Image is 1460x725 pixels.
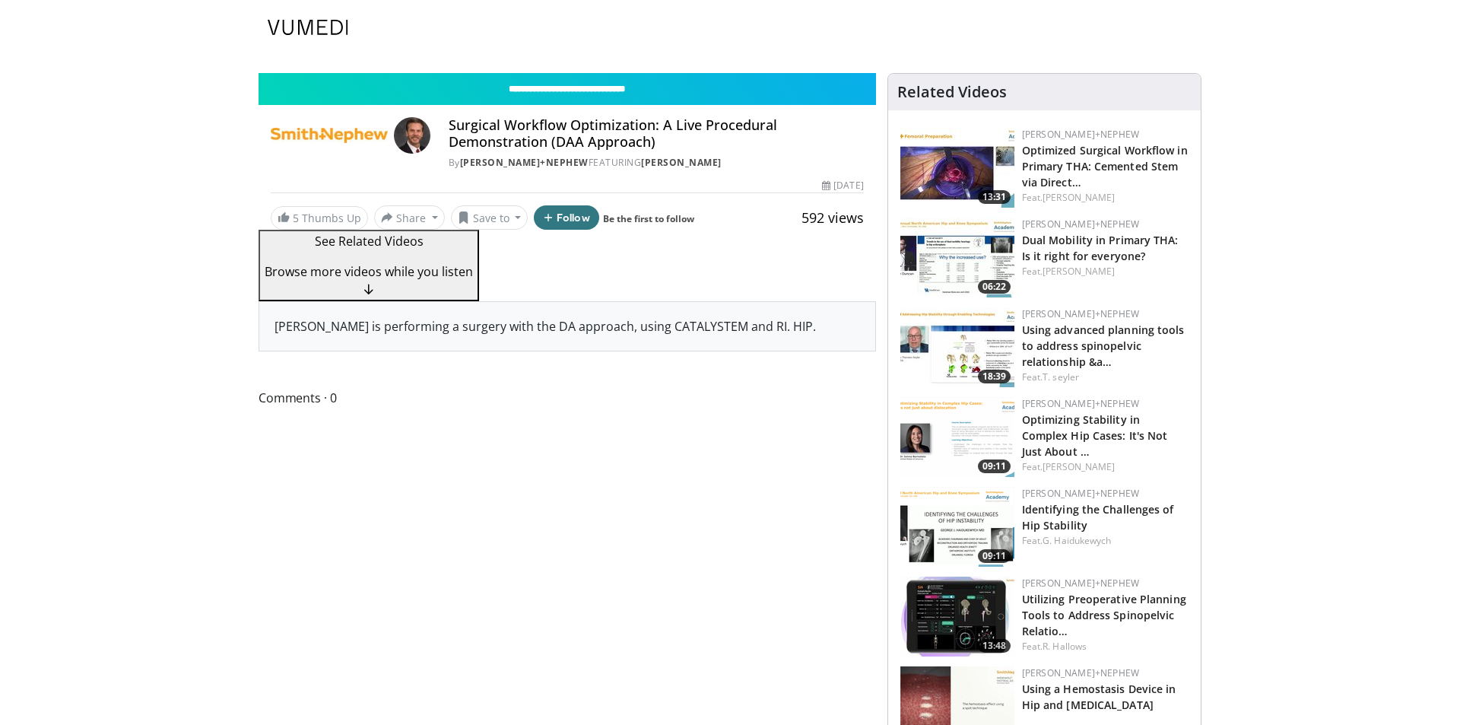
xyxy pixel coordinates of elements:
[1022,487,1139,500] a: [PERSON_NAME]+Nephew
[900,218,1014,297] img: ca45bebe-5fc4-4b9b-9513-8f91197adb19.150x105_q85_crop-smart_upscale.jpg
[978,370,1011,383] span: 18:39
[978,639,1011,653] span: 13:48
[978,280,1011,294] span: 06:22
[451,205,528,230] button: Save to
[534,205,599,230] button: Follow
[978,459,1011,473] span: 09:11
[822,179,863,192] div: [DATE]
[801,208,864,227] span: 592 views
[1022,640,1189,653] div: Feat.
[900,397,1014,477] a: 09:11
[449,117,864,150] h4: Surgical Workflow Optimization: A Live Procedural Demonstration (DAA Approach)
[1022,590,1189,638] h3: Utilizing Preoperative Planning Tools to Address Spinopelvic Relationship and Hip Dislocation
[1022,397,1139,410] a: [PERSON_NAME]+Nephew
[603,212,694,225] a: Be the first to follow
[394,117,430,154] img: Avatar
[1022,321,1189,369] h3: Using advanced planning tools to address spinopelvic relationship & hip dislocation
[1022,233,1179,263] a: Dual Mobility in Primary THA: Is it right for everyone?
[259,302,875,351] div: [PERSON_NAME] is performing a surgery with the DA approach, using CATALYSTEM and RI. HIP.
[265,232,473,250] p: See Related Videos
[1022,502,1174,533] a: Identifying the Challenges of Hip Stability
[1022,142,1189,189] h3: Optimized Surgical Workflow in Primary THA: Cemented Stem via Direct Anterior Approach
[900,487,1014,567] img: df5ab57a-2095-467a-91fc-636b3abea1f8.png.150x105_q85_crop-smart_upscale.png
[641,156,722,169] a: [PERSON_NAME]
[1022,534,1189,548] div: Feat.
[265,263,473,280] span: Browse more videos while you listen
[900,397,1014,477] img: 2cca93f5-0e0f-48d9-bc69-7394755c39ca.png.150x105_q85_crop-smart_upscale.png
[1043,534,1111,547] a: G. Haidukewych
[900,128,1014,208] img: 0fcfa1b5-074a-41e4-bf3d-4df9b2562a6c.150x105_q85_crop-smart_upscale.jpg
[1022,460,1189,474] div: Feat.
[374,205,445,230] button: Share
[1043,460,1115,473] a: [PERSON_NAME]
[1043,640,1087,653] a: R. Hallows
[1022,128,1139,141] a: [PERSON_NAME]+Nephew
[268,20,348,35] img: VuMedi Logo
[978,190,1011,204] span: 13:31
[900,577,1014,657] a: 13:48
[900,577,1014,657] img: 9160c634-2d56-4858-af5b-dba3c2d81ed2.150x105_q85_crop-smart_upscale.jpg
[900,307,1014,387] a: 18:39
[1022,412,1168,459] a: Optimizing Stability in Complex Hip Cases: It's Not Just About …
[1022,666,1139,679] a: [PERSON_NAME]+Nephew
[1043,191,1115,204] a: [PERSON_NAME]
[1043,370,1079,383] a: T. seyler
[900,307,1014,387] img: 781415e3-4312-4b44-b91f-90f5dce49941.150x105_q85_crop-smart_upscale.jpg
[978,549,1011,563] span: 09:11
[293,211,299,225] span: 5
[1022,577,1139,590] a: [PERSON_NAME]+Nephew
[1022,265,1189,278] div: Feat.
[1022,218,1139,231] a: [PERSON_NAME]+Nephew
[271,117,388,154] img: Smith+Nephew
[1022,191,1189,205] div: Feat.
[449,156,864,170] div: By FEATURING
[271,206,368,230] a: 5 Thumbs Up
[900,487,1014,567] a: 09:11
[1022,143,1188,189] a: Optimized Surgical Workflow in Primary THA: Cemented Stem via Direct…
[259,230,479,301] button: See Related Videos Browse more videos while you listen
[897,83,1007,101] h4: Related Videos
[259,388,876,408] span: Comments 0
[1022,370,1189,384] div: Feat.
[460,156,589,169] a: [PERSON_NAME]+Nephew
[1022,323,1185,369] a: Using advanced planning tools to address spinopelvic relationship &a…
[1022,411,1189,459] h3: Optimizing Stability in Complex Hip Cases: It's Not Just About Dislocation
[1022,682,1176,712] a: Using a Hemostasis Device in Hip and [MEDICAL_DATA]
[1022,307,1139,320] a: [PERSON_NAME]+Nephew
[1022,592,1186,638] a: Utilizing Preoperative Planning Tools to Address Spinopelvic Relatio…
[1043,265,1115,278] a: [PERSON_NAME]
[900,218,1014,297] a: 06:22
[900,128,1014,208] a: 13:31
